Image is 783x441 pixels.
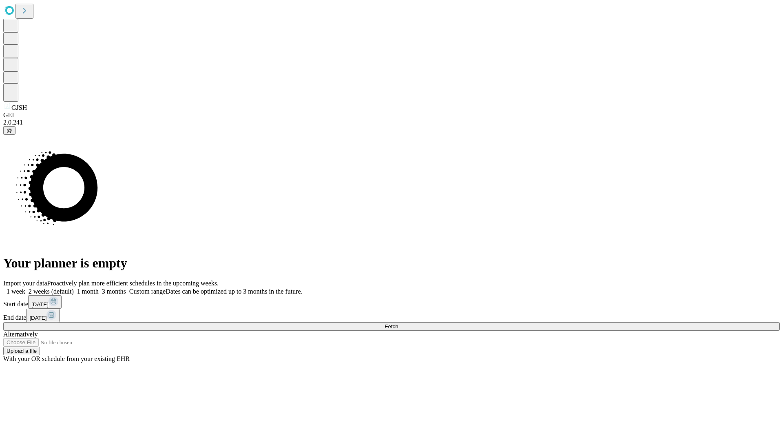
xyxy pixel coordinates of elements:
span: GJSH [11,104,27,111]
button: [DATE] [28,295,62,309]
span: Proactively plan more efficient schedules in the upcoming weeks. [47,280,219,287]
span: 3 months [102,288,126,295]
button: Fetch [3,322,780,331]
span: Custom range [129,288,166,295]
button: [DATE] [26,309,60,322]
span: [DATE] [31,301,49,307]
span: 1 week [7,288,25,295]
div: 2.0.241 [3,119,780,126]
button: Upload a file [3,347,40,355]
button: @ [3,126,15,135]
div: GEI [3,111,780,119]
div: End date [3,309,780,322]
span: Fetch [385,323,398,330]
span: Import your data [3,280,47,287]
span: Dates can be optimized up to 3 months in the future. [166,288,302,295]
span: Alternatively [3,331,38,338]
span: 1 month [77,288,99,295]
span: With your OR schedule from your existing EHR [3,355,130,362]
div: Start date [3,295,780,309]
span: [DATE] [29,315,46,321]
h1: Your planner is empty [3,256,780,271]
span: @ [7,127,12,134]
span: 2 weeks (default) [29,288,74,295]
